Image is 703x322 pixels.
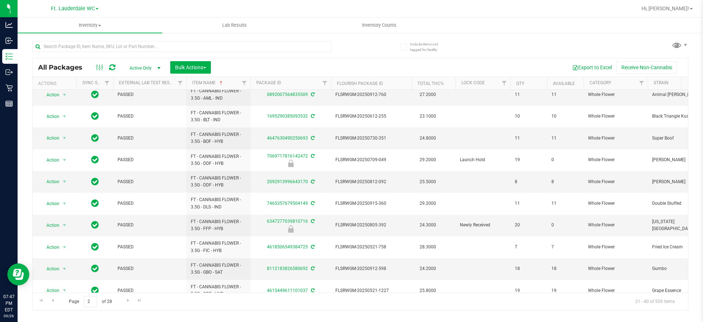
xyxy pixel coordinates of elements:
span: FLSRWGM-20250912-598 [335,265,407,272]
span: Whole Flower [588,135,643,142]
span: 19 [551,287,579,294]
span: Sync from Compliance System [310,244,315,249]
span: 18 [515,265,543,272]
span: FT - CANNABIS FLOWER - 3.5G - GBO - SAT [191,262,246,276]
a: Filter [636,77,648,89]
span: PASSED [118,265,182,272]
span: 11 [515,135,543,142]
span: 10 [551,113,579,120]
span: 21 - 40 of 559 items [629,296,681,307]
a: Filter [498,77,510,89]
span: In Sync [91,177,99,187]
span: FT - CANNABIS FLOWER - 3.5G - BLT - IND [191,110,246,123]
inline-svg: Retail [5,84,13,92]
a: Inventory Counts [307,18,451,33]
span: FT - CANNABIS FLOWER - 3.5G - FIC - HYB [191,240,246,254]
span: 28.3000 [416,242,440,252]
a: 8112183826580692 [267,266,308,271]
span: Whole Flower [588,178,643,185]
span: PASSED [118,91,182,98]
span: 24.3000 [416,220,440,230]
span: Launch Hold [460,156,506,163]
span: select [60,242,69,252]
span: PASSED [118,222,182,229]
span: PASSED [118,200,182,207]
a: 7465357679504149 [267,201,308,206]
span: Sync from Compliance System [310,92,315,97]
a: 7069717816142472 [267,153,308,159]
span: Inventory [18,22,162,29]
span: In Sync [91,220,99,230]
span: Whole Flower [588,113,643,120]
inline-svg: Inbound [5,37,13,44]
span: In Sync [91,133,99,143]
span: Lab Results [212,22,257,29]
span: Whole Flower [588,265,643,272]
span: 0 [551,156,579,163]
span: Sync from Compliance System [310,114,315,119]
span: Sync from Compliance System [310,288,315,293]
iframe: Resource center [7,263,29,285]
span: 7 [551,244,579,251]
span: Whole Flower [588,200,643,207]
div: Newly Received [249,225,332,233]
a: 4615449611101037 [267,288,308,293]
span: PASSED [118,287,182,294]
span: Action [40,242,60,252]
button: Receive Non-Cannabis [617,61,677,74]
span: Inventory Counts [352,22,406,29]
span: In Sync [91,111,99,121]
span: Action [40,155,60,165]
span: Action [40,285,60,296]
span: FLSRWGM-20250612-255 [335,113,407,120]
a: Filter [174,77,186,89]
span: 11 [515,200,543,207]
span: Action [40,133,60,143]
span: 25.5000 [416,177,440,187]
inline-svg: Reports [5,100,13,107]
span: FLSRWGM-20250805-392 [335,222,407,229]
a: 4618506549384725 [267,244,308,249]
span: PASSED [118,135,182,142]
span: Sync from Compliance System [310,266,315,271]
a: External Lab Test Result [119,80,176,85]
span: 23.1000 [416,111,440,122]
a: Filter [238,77,250,89]
span: select [60,111,69,122]
span: 20 [515,222,543,229]
a: 4647630490250693 [267,136,308,141]
span: In Sync [91,263,99,274]
span: Sync from Compliance System [310,179,315,184]
span: FT - CANNABIS FLOWER - 3.5G - FFP - HYB [191,218,246,232]
a: Sync Status [82,80,111,85]
span: FLSRWGM-20250912-760 [335,91,407,98]
span: In Sync [91,89,99,100]
span: 24.2000 [416,263,440,274]
a: Package ID [256,80,281,85]
span: Sync from Compliance System [310,136,315,141]
inline-svg: Outbound [5,69,13,76]
span: PASSED [118,178,182,185]
span: 29.2000 [416,198,440,209]
span: select [60,90,69,100]
inline-svg: Analytics [5,21,13,29]
span: PASSED [118,156,182,163]
span: 11 [515,91,543,98]
span: FLSRWGM-20250812-092 [335,178,407,185]
a: 0892007564835509 [267,92,308,97]
p: 09/26 [3,313,14,319]
span: Whole Flower [588,244,643,251]
span: FLSRWGM-20250521-758 [335,244,407,251]
input: Search Package ID, Item Name, SKU, Lot or Part Number... [32,41,331,52]
span: Whole Flower [588,156,643,163]
span: select [60,177,69,187]
span: Include items not tagged for facility [410,41,447,52]
a: 6347277039810716 [267,219,308,224]
span: Action [40,111,60,122]
span: 11 [551,135,579,142]
a: Go to the next page [123,296,133,306]
span: Bulk Actions [175,64,206,70]
span: 8 [515,178,543,185]
span: FT - CANNABIS FLOWER - 3.5G - AML - IND [191,88,246,101]
span: Sync from Compliance System [310,153,315,159]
